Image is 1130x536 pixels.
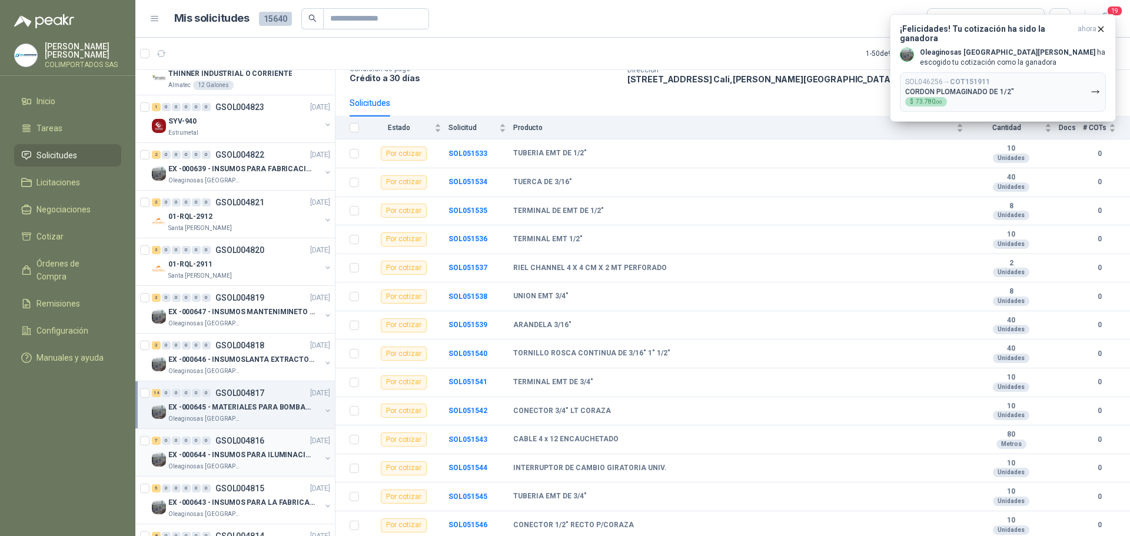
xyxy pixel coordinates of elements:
[971,144,1052,154] b: 10
[993,268,1029,277] div: Unidades
[310,292,330,304] p: [DATE]
[14,171,121,194] a: Licitaciones
[448,178,487,186] a: SOL051534
[448,207,487,215] b: SOL051535
[45,61,121,68] p: COLIMPORTADOS SAS
[900,48,913,61] img: Company Logo
[993,411,1029,420] div: Unidades
[168,510,242,519] p: Oleaginosas [GEOGRAPHIC_DATA][PERSON_NAME]
[1083,124,1106,132] span: # COTs
[202,198,211,207] div: 0
[971,344,1052,354] b: 40
[308,14,317,22] span: search
[916,99,942,105] span: 73.780
[168,450,315,461] p: EX -000644 - INSUMOS PARA ILUMINACIONN ZONA DE CLA
[14,90,121,112] a: Inicio
[971,124,1042,132] span: Cantidad
[448,378,487,386] a: SOL051541
[971,430,1052,440] b: 80
[202,341,211,349] div: 0
[172,198,181,207] div: 0
[152,389,161,397] div: 14
[381,490,427,504] div: Por cotizar
[215,294,264,302] p: GSOL004819
[215,151,264,159] p: GSOL004822
[14,252,121,288] a: Órdenes de Compra
[381,347,427,361] div: Por cotizar
[152,148,333,185] a: 2 0 0 0 0 0 GSOL004822[DATE] Company LogoEX -000639 - INSUMOS PARA FABRICACION DE MALLA TAMOleagi...
[168,164,315,175] p: EX -000639 - INSUMOS PARA FABRICACION DE MALLA TAM
[152,481,333,519] a: 5 0 0 0 0 0 GSOL004815[DATE] Company LogoEX -000643 - INSUMOS PARA LA FABRICACION DE PLATAFOleagi...
[152,71,166,85] img: Company Logo
[1083,348,1116,359] b: 0
[1083,405,1116,417] b: 0
[1083,205,1116,217] b: 0
[172,484,181,492] div: 0
[905,97,947,106] div: $
[36,176,80,189] span: Licitaciones
[168,259,212,270] p: 01-RQL-2911
[152,338,333,376] a: 3 0 0 0 0 0 GSOL004818[DATE] Company LogoEX -000646 - INSUMOSLANTA EXTRACTORAOleaginosas [GEOGRAP...
[192,484,201,492] div: 0
[14,144,121,167] a: Solicitudes
[192,437,201,445] div: 0
[513,264,667,273] b: RIEL CHANNEL 4 X 4 CM X 2 MT PERFORADO
[950,78,990,86] b: COT151911
[513,521,634,530] b: CONECTOR 1/2" RECTO P/CORAZA
[192,103,201,111] div: 0
[381,147,427,161] div: Por cotizar
[14,117,121,139] a: Tareas
[14,14,74,28] img: Logo peakr
[513,321,571,330] b: ARANDELA 3/16"
[168,319,242,328] p: Oleaginosas [GEOGRAPHIC_DATA][PERSON_NAME]
[15,44,37,66] img: Company Logo
[168,462,242,471] p: Oleaginosas [GEOGRAPHIC_DATA][PERSON_NAME]
[45,42,121,59] p: [PERSON_NAME] [PERSON_NAME]
[182,103,191,111] div: 0
[935,99,942,105] span: ,00
[172,103,181,111] div: 0
[381,461,427,475] div: Por cotizar
[905,88,1014,96] p: CORDON PLOMAGINADO DE 1/2"
[905,78,990,86] p: SOL046256 →
[448,435,487,444] b: SOL051543
[310,245,330,256] p: [DATE]
[202,103,211,111] div: 0
[448,521,487,529] b: SOL051546
[366,124,432,132] span: Estado
[192,246,201,254] div: 0
[174,10,250,27] h1: Mis solicitudes
[900,24,1073,43] h3: ¡Felicidades! Tu cotización ha sido la ganadora
[890,14,1116,122] button: ¡Felicidades! Tu cotización ha sido la ganadoraahora Company LogoOleaginosas [GEOGRAPHIC_DATA][PE...
[448,235,487,243] a: SOL051536
[381,289,427,304] div: Por cotizar
[215,246,264,254] p: GSOL004820
[36,95,55,108] span: Inicio
[14,319,121,342] a: Configuración
[182,246,191,254] div: 0
[202,246,211,254] div: 0
[627,74,893,84] p: [STREET_ADDRESS] Cali , [PERSON_NAME][GEOGRAPHIC_DATA]
[152,100,333,138] a: 1 0 0 0 0 0 GSOL004823[DATE] Company LogoSYV-940Estrumetal
[192,341,201,349] div: 0
[448,464,487,472] a: SOL051544
[36,149,77,162] span: Solicitudes
[513,492,587,501] b: TUBERIA EMT DE 3/4"
[1083,234,1116,245] b: 0
[152,386,333,424] a: 14 0 0 0 0 0 GSOL004817[DATE] Company LogoEX -000645 - MATERIALES PARA BOMBAS STANDBY PLANTAOleag...
[993,239,1029,249] div: Unidades
[993,468,1029,477] div: Unidades
[36,230,64,243] span: Cotizar
[971,230,1052,239] b: 10
[513,378,593,387] b: TERMINAL EMT DE 3/4"
[168,68,292,79] p: THINNER INDUSTRIAL O CORRIENTE
[152,434,333,471] a: 7 0 0 0 0 0 GSOL004816[DATE] Company LogoEX -000644 - INSUMOS PARA ILUMINACIONN ZONA DE CLAOleagi...
[381,404,427,418] div: Por cotizar
[920,48,1106,68] p: ha escogido tu cotización como la ganadora
[1083,262,1116,274] b: 0
[162,103,171,111] div: 0
[1083,319,1116,331] b: 0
